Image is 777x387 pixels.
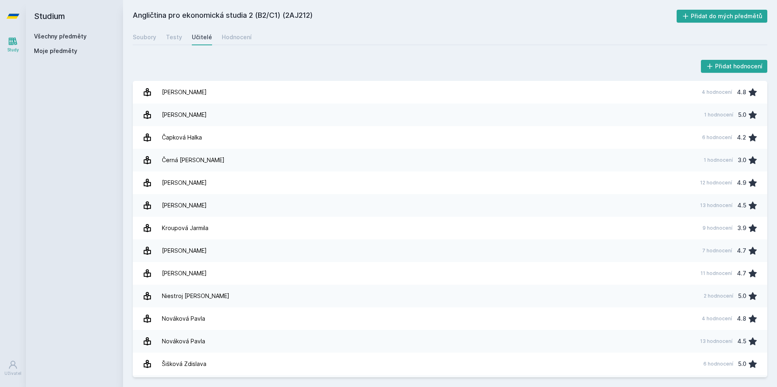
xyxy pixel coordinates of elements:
[133,126,767,149] a: Čapková Halka 6 hodnocení 4.2
[738,107,746,123] div: 5.0
[737,311,746,327] div: 4.8
[133,330,767,353] a: Nováková Pavla 13 hodnocení 4.5
[737,129,746,146] div: 4.2
[700,180,732,186] div: 12 hodnocení
[133,33,156,41] div: Soubory
[34,47,77,55] span: Moje předměty
[2,356,24,381] a: Uživatel
[162,107,207,123] div: [PERSON_NAME]
[737,265,746,281] div: 4.7
[700,338,732,345] div: 13 hodnocení
[737,84,746,100] div: 4.8
[702,134,732,141] div: 6 hodnocení
[162,288,229,304] div: Niestroj [PERSON_NAME]
[702,89,732,95] div: 4 hodnocení
[700,202,732,209] div: 13 hodnocení
[704,293,733,299] div: 2 hodnocení
[677,10,768,23] button: Přidat do mých předmětů
[133,262,767,285] a: [PERSON_NAME] 11 hodnocení 4.7
[133,10,677,23] h2: Angličtina pro ekonomická studia 2 (B2/C1) (2AJ212)
[162,197,207,214] div: [PERSON_NAME]
[7,47,19,53] div: Study
[34,33,87,40] a: Všechny předměty
[162,84,207,100] div: [PERSON_NAME]
[133,29,156,45] a: Soubory
[704,112,733,118] div: 1 hodnocení
[703,361,733,367] div: 6 hodnocení
[704,157,733,163] div: 1 hodnocení
[738,356,746,372] div: 5.0
[162,175,207,191] div: [PERSON_NAME]
[133,171,767,194] a: [PERSON_NAME] 12 hodnocení 4.9
[222,29,252,45] a: Hodnocení
[133,307,767,330] a: Nováková Pavla 4 hodnocení 4.8
[222,33,252,41] div: Hodnocení
[737,175,746,191] div: 4.9
[2,32,24,57] a: Study
[4,370,21,376] div: Uživatel
[133,239,767,262] a: [PERSON_NAME] 7 hodnocení 4.7
[133,217,767,239] a: Kroupová Jarmila 9 hodnocení 3.9
[162,356,206,372] div: Šišková Zdislava
[703,225,732,231] div: 9 hodnocení
[162,129,202,146] div: Čapková Halka
[166,33,182,41] div: Testy
[701,270,732,277] div: 11 hodnocení
[133,149,767,171] a: Černá [PERSON_NAME] 1 hodnocení 3.0
[133,353,767,375] a: Šišková Zdislava 6 hodnocení 5.0
[162,333,205,349] div: Nováková Pavla
[162,243,207,259] div: [PERSON_NAME]
[192,33,212,41] div: Učitelé
[702,315,732,322] div: 4 hodnocení
[133,194,767,217] a: [PERSON_NAME] 13 hodnocení 4.5
[162,311,205,327] div: Nováková Pavla
[737,197,746,214] div: 4.5
[701,60,768,73] button: Přidat hodnocení
[702,247,732,254] div: 7 hodnocení
[192,29,212,45] a: Učitelé
[133,285,767,307] a: Niestroj [PERSON_NAME] 2 hodnocení 5.0
[133,81,767,104] a: [PERSON_NAME] 4 hodnocení 4.8
[737,333,746,349] div: 4.5
[133,104,767,126] a: [PERSON_NAME] 1 hodnocení 5.0
[166,29,182,45] a: Testy
[738,288,746,304] div: 5.0
[162,220,208,236] div: Kroupová Jarmila
[737,243,746,259] div: 4.7
[162,265,207,281] div: [PERSON_NAME]
[737,220,746,236] div: 3.9
[162,152,225,168] div: Černá [PERSON_NAME]
[738,152,746,168] div: 3.0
